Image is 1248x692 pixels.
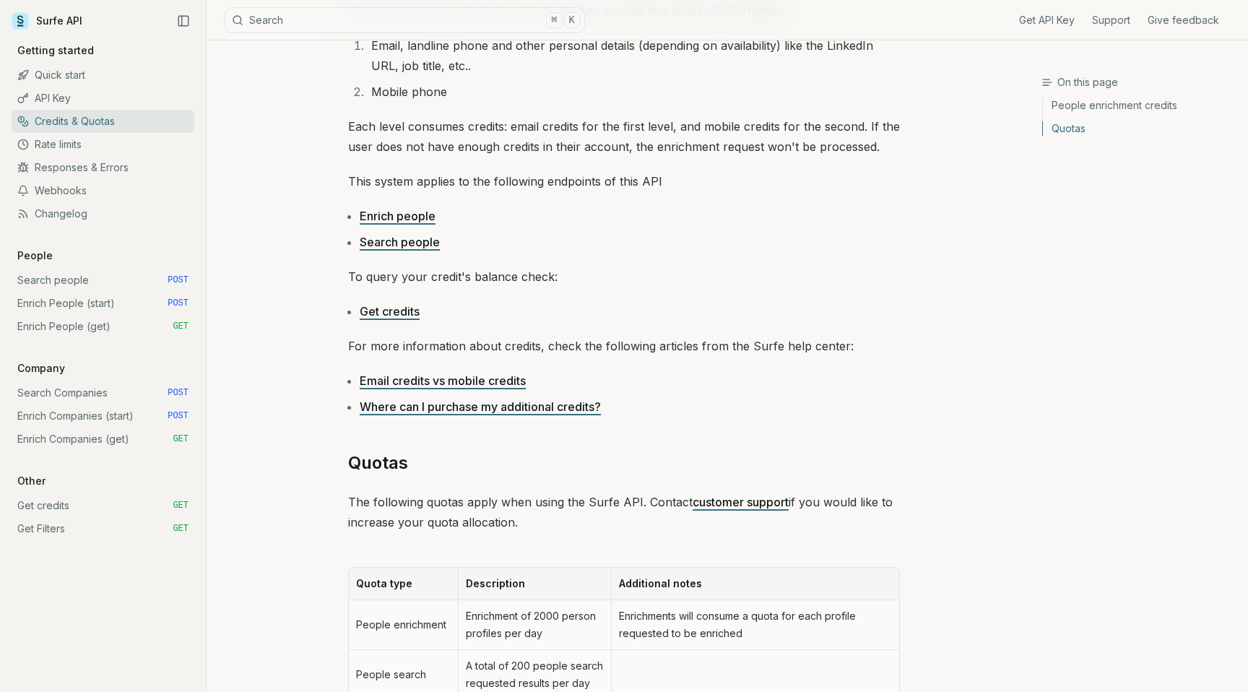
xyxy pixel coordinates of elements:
[168,410,188,422] span: POST
[1043,98,1236,117] a: People enrichment credits
[564,12,580,28] kbd: K
[12,361,71,376] p: Company
[12,110,194,133] a: Credits & Quotas
[458,600,611,650] td: Enrichment of 2000 person profiles per day
[12,428,194,451] a: Enrich Companies (get) GET
[12,405,194,428] a: Enrich Companies (start) POST
[12,269,194,292] a: Search people POST
[12,292,194,315] a: Enrich People (start) POST
[12,315,194,338] a: Enrich People (get) GET
[1043,117,1236,136] a: Quotas
[12,517,194,540] a: Get Filters GET
[1148,13,1219,27] a: Give feedback
[12,494,194,517] a: Get credits GET
[12,474,51,488] p: Other
[360,373,526,388] a: Email credits vs mobile credits
[12,179,194,202] a: Webhooks
[348,492,900,532] p: The following quotas apply when using the Surfe API. Contact if you would like to increase your q...
[12,133,194,156] a: Rate limits
[12,64,194,87] a: Quick start
[168,298,188,309] span: POST
[1092,13,1130,27] a: Support
[348,171,900,191] p: This system applies to the following endpoints of this API
[1019,13,1075,27] a: Get API Key
[349,600,458,650] td: People enrichment
[349,568,458,600] th: Quota type
[168,274,188,286] span: POST
[546,12,562,28] kbd: ⌘
[348,267,900,287] p: To query your credit's balance check:
[224,7,585,33] button: Search⌘K
[360,235,440,249] a: Search people
[173,500,188,511] span: GET
[367,35,900,76] li: Email, landline phone and other personal details (depending on availability) like the LinkedIn UR...
[348,116,900,157] p: Each level consumes credits: email credits for the first level, and mobile credits for the second...
[12,10,82,32] a: Surfe API
[173,433,188,445] span: GET
[173,10,194,32] button: Collapse Sidebar
[12,248,58,263] p: People
[12,381,194,405] a: Search Companies POST
[12,43,100,58] p: Getting started
[611,568,899,600] th: Additional notes
[1041,75,1236,90] h3: On this page
[360,399,601,414] a: Where can I purchase my additional credits?
[360,304,420,319] a: Get credits
[12,202,194,225] a: Changelog
[611,600,899,650] td: Enrichments will consume a quota for each profile requested to be enriched
[348,336,900,356] p: For more information about credits, check the following articles from the Surfe help center:
[173,523,188,535] span: GET
[173,321,188,332] span: GET
[348,451,408,475] a: Quotas
[168,387,188,399] span: POST
[458,568,611,600] th: Description
[12,156,194,179] a: Responses & Errors
[12,87,194,110] a: API Key
[360,209,435,223] a: Enrich people
[693,495,789,509] a: customer support
[367,82,900,102] li: Mobile phone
